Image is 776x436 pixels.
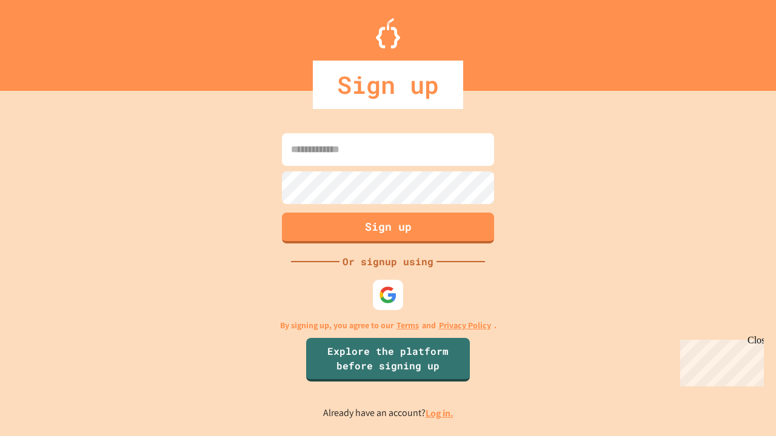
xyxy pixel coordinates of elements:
p: Already have an account? [323,406,453,421]
img: google-icon.svg [379,286,397,304]
p: By signing up, you agree to our and . [280,319,497,332]
div: Or signup using [339,254,436,269]
a: Terms [396,319,419,332]
a: Log in. [426,407,453,420]
a: Privacy Policy [439,319,491,332]
button: Sign up [282,213,494,243]
iframe: chat widget [675,335,764,386]
a: Explore the platform before signing up [306,338,470,381]
div: Chat with us now!Close [5,5,84,77]
div: Sign up [313,61,463,109]
img: Logo.svg [376,18,400,48]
